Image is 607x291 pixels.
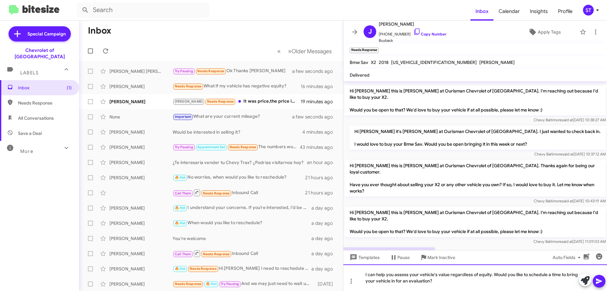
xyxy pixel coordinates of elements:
div: 4 minutes ago [302,129,338,135]
button: Auto Fields [548,252,588,263]
p: Hi [PERSON_NAME] this is [PERSON_NAME] at Ourisman Chevrolet of [GEOGRAPHIC_DATA]. I'm reaching o... [345,85,606,116]
span: Buyback [379,37,446,44]
div: [PERSON_NAME] [109,174,173,181]
div: [PERSON_NAME] [109,266,173,272]
div: a few seconds ago [300,68,338,74]
span: Needs Response [18,100,72,106]
button: Next [284,45,335,58]
span: Needs Response [207,99,234,104]
span: said at [561,239,573,244]
span: [PERSON_NAME] [379,20,446,28]
div: No worries, when would you like to reschedule? [173,174,305,181]
button: Templates [343,252,385,263]
div: The numbers wouldn't clear enough negative equity [173,143,300,151]
button: Previous [273,45,285,58]
span: 🔥 Hot [175,206,186,210]
span: Special Campaign [28,31,66,37]
div: It was price,the price is too high. [173,98,301,105]
h1: Inbox [88,26,111,36]
span: Auto Fields [553,252,583,263]
span: 🔥 Hot [175,221,186,225]
div: 43 minutes ago [300,144,338,150]
span: Call Them [175,252,191,256]
div: [PERSON_NAME] [109,281,173,287]
span: Needs Response [203,252,230,256]
span: said at [562,117,573,122]
div: 19 minutes ago [301,98,338,105]
div: 21 hours ago [305,190,338,196]
div: a day ago [311,250,338,257]
span: Chevy Baltimore [DATE] 10:37:12 AM [534,152,606,156]
span: Mark Inactive [427,252,455,263]
div: a day ago [311,235,338,242]
a: Insights [525,2,553,21]
p: Hi [PERSON_NAME] it's [PERSON_NAME] at Ourisman Chevrolet of [GEOGRAPHIC_DATA]. I just wanted to ... [349,126,606,150]
span: [US_VEHICLE_IDENTIFICATION_NUMBER] [391,60,477,65]
div: a few seconds ago [300,114,338,120]
span: Needs Response [203,191,230,195]
span: Needs Response [175,282,202,286]
span: said at [562,199,573,203]
button: ST [578,5,600,16]
div: an hour ago [307,159,338,166]
span: Chevy Baltimore [DATE] 10:43:19 AM [534,199,606,203]
span: Needs Response [230,145,256,149]
span: Older Messages [291,48,332,55]
div: [PERSON_NAME] [109,220,173,226]
span: (1) [67,85,72,91]
a: Copy Number [413,32,446,36]
button: Mark Inactive [415,252,460,263]
div: [PERSON_NAME] [109,159,173,166]
span: Profile [553,2,578,21]
div: [PERSON_NAME] [109,250,173,257]
div: What if my vehicle has negative equity? [173,83,301,90]
span: Labels [20,70,39,76]
div: [PERSON_NAME] [109,235,173,242]
div: [PERSON_NAME] [109,98,173,105]
span: More [20,149,33,154]
input: Search [77,3,209,18]
span: Pause [397,252,410,263]
span: Appointment Set [197,145,225,149]
nav: Page navigation example [274,45,335,58]
span: Delivered [350,72,370,78]
a: Special Campaign [9,26,71,41]
span: Needs Response [175,84,202,88]
span: Try Pausing [175,69,193,73]
div: Ok Thanks [PERSON_NAME] [173,67,300,75]
div: Would be interested in selling it? [173,129,302,135]
span: Needs Response [190,267,217,271]
span: Call Them [175,191,191,195]
span: Try Pausing [175,145,193,149]
span: Try Pausing [221,282,239,286]
a: Inbox [470,2,494,21]
p: What if my vehicle has negative equity? [345,247,435,259]
div: 16 minutes ago [301,83,338,90]
span: Needs Response [197,69,224,73]
small: Needs Response [350,47,379,53]
div: Inbound Call [173,250,311,257]
div: When would you like to reschedule? [173,219,311,227]
span: 🔥 Hot [206,282,217,286]
span: [PHONE_NUMBER] [379,28,446,37]
p: Hi [PERSON_NAME] this is [PERSON_NAME] at Ourisman Chevrolet of [GEOGRAPHIC_DATA]. Thanks again f... [345,160,606,197]
button: Pause [385,252,415,263]
div: Hi [PERSON_NAME] I need to reschedule that appt [173,265,311,272]
div: Inbound Call [173,189,305,197]
span: Apply Tags [538,26,561,38]
a: Calendar [494,2,525,21]
span: 2018 [379,60,389,65]
span: Important [175,115,191,119]
p: Hi [PERSON_NAME] this is [PERSON_NAME] at Ourisman Chevrolet of [GEOGRAPHIC_DATA]. I'm reaching o... [345,207,606,237]
span: [PERSON_NAME] [479,60,515,65]
div: 21 hours ago [305,174,338,181]
div: You're welcome [173,235,311,242]
div: None [109,114,173,120]
div: [PERSON_NAME] [109,129,173,135]
div: [PERSON_NAME] [109,83,173,90]
span: said at [562,152,573,156]
div: [PERSON_NAME] [109,205,173,211]
div: ST [583,5,594,16]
